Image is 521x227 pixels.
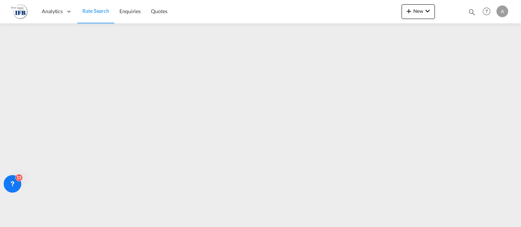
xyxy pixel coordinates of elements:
md-icon: icon-magnify [468,8,476,16]
span: Rate Search [82,8,109,14]
md-icon: icon-chevron-down [423,7,432,15]
span: Analytics [42,8,63,15]
span: Quotes [151,8,167,14]
span: Enquiries [119,8,141,14]
button: icon-plus 400-fgNewicon-chevron-down [402,4,435,19]
span: Help [480,5,493,18]
span: New [404,8,432,14]
div: A [496,5,508,17]
md-icon: icon-plus 400-fg [404,7,413,15]
div: Help [480,5,496,18]
img: 2b726980256c11eeaa87296e05903fd5.png [11,3,27,20]
div: icon-magnify [468,8,476,19]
